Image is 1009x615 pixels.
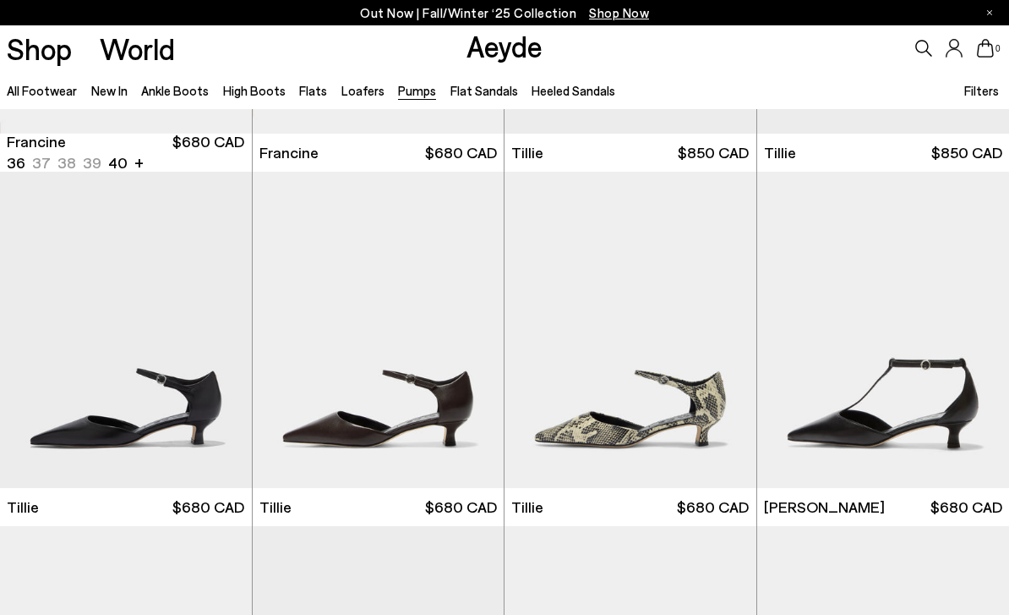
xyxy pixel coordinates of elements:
[223,83,286,98] a: High Boots
[172,131,244,173] span: $680 CAD
[764,497,885,518] span: [PERSON_NAME]
[360,3,649,24] p: Out Now | Fall/Winter ‘25 Collection
[504,488,756,526] a: Tillie $680 CAD
[532,83,615,98] a: Heeled Sandals
[91,83,128,98] a: New In
[7,152,25,173] li: 36
[931,142,1002,163] span: $850 CAD
[341,83,385,98] a: Loafers
[964,83,999,98] span: Filters
[141,83,209,98] a: Ankle Boots
[589,5,649,20] span: Navigate to /collections/new-in
[134,151,144,173] li: +
[466,28,543,63] a: Aeyde
[172,497,244,518] span: $680 CAD
[511,497,543,518] span: Tillie
[764,142,796,163] span: Tillie
[504,172,756,488] img: Tillie Ankle Strap Pumps
[677,497,749,518] span: $680 CAD
[7,497,39,518] span: Tillie
[100,34,175,63] a: World
[253,134,504,172] a: Francine $680 CAD
[259,142,319,163] span: Francine
[511,142,543,163] span: Tillie
[7,152,123,173] ul: variant
[253,488,504,526] a: Tillie $680 CAD
[108,152,128,173] li: 40
[504,134,756,172] a: Tillie $850 CAD
[299,83,327,98] a: Flats
[259,497,292,518] span: Tillie
[930,497,1002,518] span: $680 CAD
[7,131,66,152] span: Francine
[450,83,518,98] a: Flat Sandals
[398,83,436,98] a: Pumps
[994,44,1002,53] span: 0
[425,497,497,518] span: $680 CAD
[253,172,504,488] img: Tillie Ankle Strap Pumps
[678,142,749,163] span: $850 CAD
[425,142,497,163] span: $680 CAD
[7,83,77,98] a: All Footwear
[977,39,994,58] a: 0
[7,34,72,63] a: Shop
